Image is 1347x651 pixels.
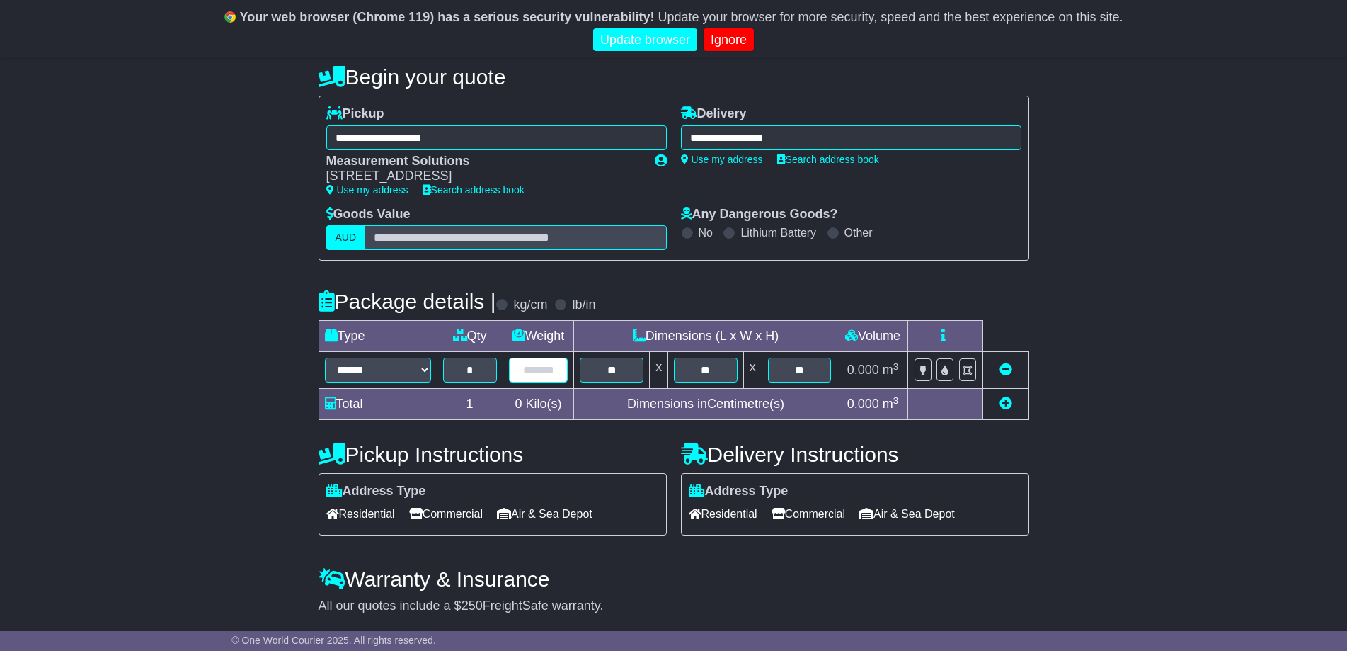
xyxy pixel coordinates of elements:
div: [STREET_ADDRESS] [326,169,641,184]
td: 1 [437,389,503,420]
span: 0.000 [847,397,879,411]
label: Pickup [326,106,384,122]
label: Address Type [689,484,789,499]
sup: 3 [893,361,899,372]
label: Address Type [326,484,426,499]
h4: Pickup Instructions [319,443,667,466]
span: m [883,397,899,411]
label: Delivery [681,106,747,122]
label: Other [844,226,873,239]
td: Qty [437,321,503,352]
a: Ignore [704,28,754,52]
span: Air & Sea Depot [497,503,592,525]
a: Use my address [326,184,408,196]
label: kg/cm [513,298,547,313]
a: Update browser [593,28,697,52]
span: Air & Sea Depot [859,503,955,525]
span: Residential [326,503,395,525]
td: Kilo(s) [503,389,574,420]
a: Search address book [777,154,879,165]
td: Type [319,321,437,352]
span: 0 [515,397,522,411]
span: 250 [462,599,483,613]
h4: Package details | [319,290,496,313]
h4: Delivery Instructions [681,443,1029,466]
label: Lithium Battery [740,226,816,239]
td: x [650,352,668,389]
td: Total [319,389,437,420]
a: Search address book [423,184,525,196]
label: AUD [326,225,366,250]
label: No [699,226,713,239]
td: Dimensions in Centimetre(s) [574,389,837,420]
h4: Warranty & Insurance [319,567,1029,591]
span: 0.000 [847,363,879,377]
td: Weight [503,321,574,352]
span: Commercial [409,503,483,525]
td: Dimensions (L x W x H) [574,321,837,352]
span: Commercial [772,503,845,525]
span: Update your browser for more security, speed and the best experience on this site. [658,10,1123,24]
label: Goods Value [326,207,411,222]
a: Add new item [999,397,1012,411]
label: lb/in [572,298,595,313]
h4: Begin your quote [319,65,1029,89]
div: All our quotes include a $ FreightSafe warranty. [319,599,1029,614]
span: © One World Courier 2025. All rights reserved. [231,635,436,646]
div: Measurement Solutions [326,154,641,169]
a: Remove this item [999,363,1012,377]
a: Use my address [681,154,763,165]
span: Residential [689,503,757,525]
label: Any Dangerous Goods? [681,207,838,222]
span: m [883,363,899,377]
sup: 3 [893,395,899,406]
td: Volume [837,321,908,352]
b: Your web browser (Chrome 119) has a serious security vulnerability! [240,10,655,24]
td: x [743,352,762,389]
